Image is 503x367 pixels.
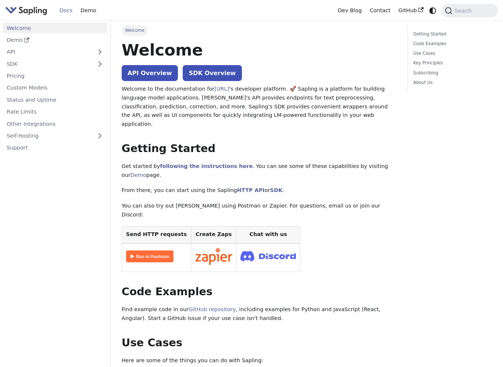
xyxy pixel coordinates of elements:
a: GitHub repository [189,306,236,312]
a: Rate Limits [3,107,107,117]
th: Chat with us [236,226,300,243]
button: Search (Command+K) [442,4,497,17]
img: Run in Postman [126,250,173,262]
p: Get started by . You can see some of these capabilities by visiting our page. [122,162,397,180]
a: About Us [413,79,490,86]
span: Welcome [122,25,148,36]
a: Pricing [3,71,107,81]
a: Use Cases [413,50,490,57]
a: Demo [77,5,100,16]
a: [URL] [215,86,229,92]
p: Find example code in our , including examples for Python and JavaScript (React, Angular). Start a... [122,305,397,323]
a: Sapling.aiSapling.ai [5,5,50,16]
a: Docs [55,5,77,16]
a: Support [3,142,107,153]
button: Expand sidebar category 'SDK' [92,58,107,69]
img: Join Discord [240,249,296,264]
h2: Getting Started [122,142,397,155]
a: Welcome [3,23,107,33]
button: Switch between dark and light mode (currently system mode) [428,5,438,16]
a: SDK Overview [183,65,242,81]
a: Status and Uptime [3,94,107,105]
a: Dev Blog [334,5,365,16]
a: SDK [3,58,92,69]
img: Sapling.ai [5,5,47,16]
a: HTTP API [237,187,265,193]
a: Demo [3,35,107,46]
a: Demo [131,172,146,178]
th: Create Zaps [191,226,236,243]
button: Expand sidebar category 'API' [92,47,107,57]
th: Send HTTP requests [122,226,191,243]
h2: Use Cases [122,336,397,350]
a: API [3,47,92,57]
p: Here are some of the things you can do with Sapling: [122,356,397,365]
h1: Welcome [122,40,397,60]
h2: Code Examples [122,285,397,299]
span: Search [452,8,476,14]
img: Connect in Zapier [195,248,232,265]
a: SDK [270,187,282,193]
a: Key Principles [413,60,490,67]
p: From there, you can start using the Sapling or . [122,186,397,195]
a: API Overview [122,65,178,81]
a: Self-Hosting [3,131,107,141]
p: Welcome to the documentation for 's developer platform. 🚀 Sapling is a platform for building lang... [122,85,397,129]
a: Custom Models [3,83,107,93]
p: You can also try out [PERSON_NAME] using Postman or Zapier. For questions, email us or join our D... [122,202,397,219]
a: Contact [366,5,395,16]
a: GitHub [394,5,427,16]
a: Getting Started [413,31,490,38]
a: following the instructions here [160,163,253,169]
a: Other Integrations [3,118,107,129]
nav: Breadcrumbs [122,25,397,36]
a: Code Examples [413,40,490,47]
a: Subscribing [413,70,490,77]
